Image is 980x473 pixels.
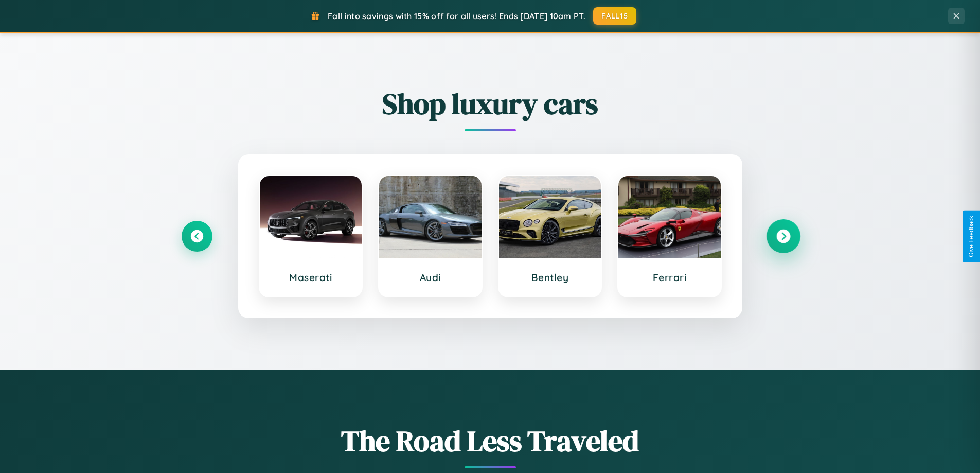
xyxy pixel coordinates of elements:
[593,7,636,25] button: FALL15
[968,216,975,257] div: Give Feedback
[389,271,471,284] h3: Audi
[182,84,799,124] h2: Shop luxury cars
[328,11,585,21] span: Fall into savings with 15% off for all users! Ends [DATE] 10am PT.
[270,271,352,284] h3: Maserati
[182,421,799,461] h1: The Road Less Traveled
[509,271,591,284] h3: Bentley
[629,271,710,284] h3: Ferrari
